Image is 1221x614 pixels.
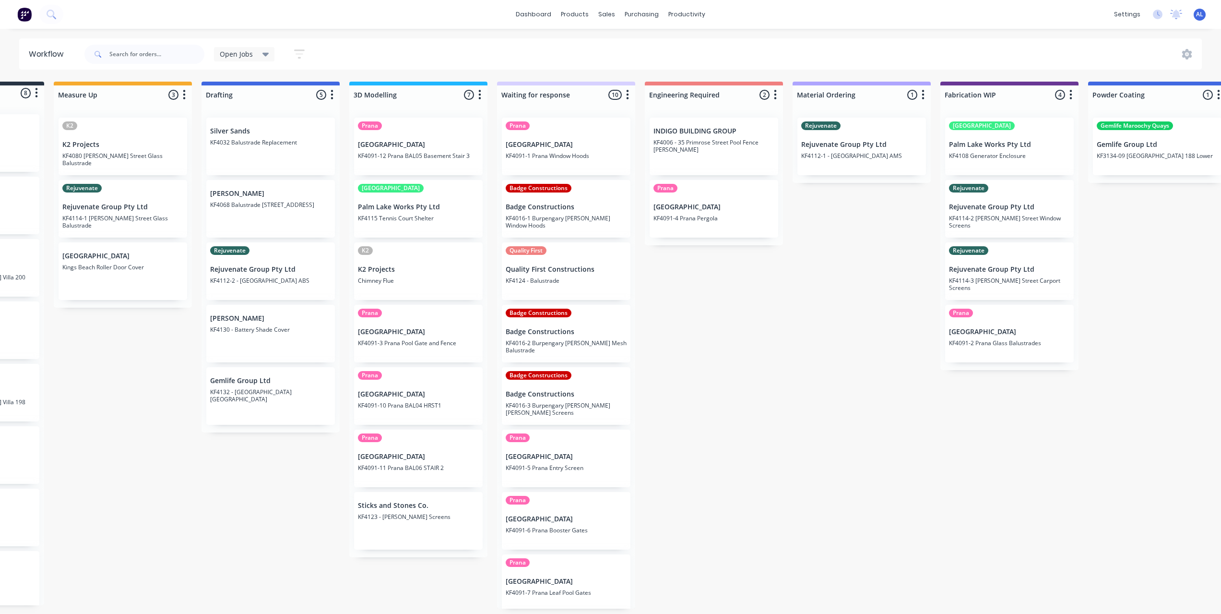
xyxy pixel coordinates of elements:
div: Badge Constructions [506,371,571,380]
p: KF3134-09 [GEOGRAPHIC_DATA] 188 Lower [1097,152,1218,159]
p: Chimney Flue [358,277,479,284]
div: Prana [506,121,530,130]
p: Palm Lake Works Pty Ltd [949,141,1070,149]
p: KF4132 - [GEOGRAPHIC_DATA] [GEOGRAPHIC_DATA] [210,388,331,403]
div: K2K2 ProjectsKF4080 [PERSON_NAME] Street Glass Balustrade [59,118,187,175]
p: KF4114-3 [PERSON_NAME] Street Carport Screens [949,277,1070,291]
p: K2 Projects [62,141,183,149]
div: Prana [358,371,382,380]
div: [GEOGRAPHIC_DATA]Palm Lake Works Pty LtdKF4115 Tennis Court Shelter [354,180,483,238]
div: RejuvenateRejuvenate Group Pty LtdKF4114-2 [PERSON_NAME] Street Window Screens [945,180,1074,238]
p: Rejuvenate Group Pty Ltd [949,203,1070,211]
p: KF4091-2 Prana Glass Balustrades [949,339,1070,347]
div: settings [1109,7,1145,22]
p: [GEOGRAPHIC_DATA] [62,252,183,260]
p: [GEOGRAPHIC_DATA] [506,453,627,461]
p: Rejuvenate Group Pty Ltd [949,265,1070,274]
div: INDIGO BUILDING GROUPKF4006 - 35 Primrose Street Pool Fence [PERSON_NAME] [650,118,778,175]
p: KF4091-7 Prana Leaf Pool Gates [506,589,627,596]
div: [GEOGRAPHIC_DATA]Kings Beach Roller Door Cover [59,242,187,300]
p: KF4091-6 Prana Booster Gates [506,527,627,534]
p: KF4124 - Balustrade [506,277,627,284]
div: Sticks and Stones Co.KF4123 - [PERSON_NAME] Screens [354,492,483,550]
div: products [556,7,593,22]
div: Prana[GEOGRAPHIC_DATA]KF4091-10 Prana BAL04 HRST1 [354,367,483,425]
p: KF4006 - 35 Primrose Street Pool Fence [PERSON_NAME] [653,139,774,153]
p: Rejuvenate Group Pty Ltd [801,141,922,149]
p: KF4114-1 [PERSON_NAME] Street Glass Balustrade [62,215,183,229]
div: K2K2 ProjectsChimney Flue [354,242,483,300]
div: RejuvenateRejuvenate Group Pty LtdKF4112-2 - [GEOGRAPHIC_DATA] ABS [206,242,335,300]
div: Prana[GEOGRAPHIC_DATA]KF4091-12 Prana BAL05 Basement Stair 3 [354,118,483,175]
p: KF4016-3 Burpengary [PERSON_NAME] [PERSON_NAME] Screens [506,402,627,416]
p: KF4032 Balustrade Replacement [210,139,331,146]
p: [GEOGRAPHIC_DATA] [506,578,627,586]
div: Prana [506,558,530,567]
p: KF4016-2 Burpengary [PERSON_NAME] Mesh Balustrade [506,339,627,354]
p: Gemlife Group Ltd [210,377,331,385]
div: Rejuvenate [949,184,988,193]
div: Rejuvenate [949,246,988,255]
div: productivity [664,7,710,22]
p: Palm Lake Works Pty Ltd [358,203,479,211]
p: [GEOGRAPHIC_DATA] [506,141,627,149]
div: Rejuvenate [210,246,249,255]
div: Badge Constructions [506,184,571,193]
div: RejuvenateRejuvenate Group Pty LtdKF4112-1 - [GEOGRAPHIC_DATA] AMS [797,118,926,175]
div: Prana[GEOGRAPHIC_DATA]KF4091-2 Prana Glass Balustrades [945,305,1074,362]
div: sales [593,7,620,22]
p: KF4130 - Battery Shade Cover [210,326,331,333]
div: Gemlife Group LtdKF4132 - [GEOGRAPHIC_DATA] [GEOGRAPHIC_DATA] [206,367,335,425]
div: purchasing [620,7,664,22]
p: Badge Constructions [506,203,627,211]
p: [PERSON_NAME] [210,190,331,198]
div: Prana[GEOGRAPHIC_DATA]KF4091-3 Prana Pool Gate and Fence [354,305,483,362]
p: [GEOGRAPHIC_DATA] [358,453,479,461]
p: KF4112-1 - [GEOGRAPHIC_DATA] AMS [801,152,922,159]
div: Gemlife Maroochy Quays [1097,121,1173,130]
p: [PERSON_NAME] [210,314,331,323]
p: KF4091-5 Prana Entry Screen [506,464,627,471]
div: K2 [358,246,373,255]
p: KF4091-10 Prana BAL04 HRST1 [358,402,479,409]
div: Prana [949,309,973,317]
div: Prana [506,433,530,442]
div: Badge Constructions [506,309,571,317]
p: [GEOGRAPHIC_DATA] [358,328,479,336]
p: KF4080 [PERSON_NAME] Street Glass Balustrade [62,152,183,167]
div: [GEOGRAPHIC_DATA] [358,184,424,193]
p: Rejuvenate Group Pty Ltd [62,203,183,211]
div: Quality First [506,246,546,255]
div: RejuvenateRejuvenate Group Pty LtdKF4114-3 [PERSON_NAME] Street Carport Screens [945,242,1074,300]
p: [GEOGRAPHIC_DATA] [506,515,627,523]
p: INDIGO BUILDING GROUP [653,127,774,135]
div: Prana[GEOGRAPHIC_DATA]KF4091-7 Prana Leaf Pool Gates [502,554,630,612]
p: Badge Constructions [506,390,627,398]
div: Badge ConstructionsBadge ConstructionsKF4016-1 Burpengary [PERSON_NAME] Window Hoods [502,180,630,238]
a: dashboard [511,7,556,22]
p: [GEOGRAPHIC_DATA] [358,390,479,398]
div: [GEOGRAPHIC_DATA] [949,121,1015,130]
p: Sticks and Stones Co. [358,502,479,510]
div: RejuvenateRejuvenate Group Pty LtdKF4114-1 [PERSON_NAME] Street Glass Balustrade [59,180,187,238]
div: Badge ConstructionsBadge ConstructionsKF4016-2 Burpengary [PERSON_NAME] Mesh Balustrade [502,305,630,362]
div: Workflow [29,48,68,60]
div: Prana [506,496,530,505]
div: [PERSON_NAME]KF4130 - Battery Shade Cover [206,305,335,362]
p: KF4016-1 Burpengary [PERSON_NAME] Window Hoods [506,215,627,229]
p: KF4091-3 Prana Pool Gate and Fence [358,339,479,347]
p: KF4123 - [PERSON_NAME] Screens [358,513,479,520]
div: Prana[GEOGRAPHIC_DATA]KF4091-11 Prana BAL06 STAIR 2 [354,430,483,487]
p: KF4108 Generator Enclosure [949,152,1070,159]
div: Prana[GEOGRAPHIC_DATA]KF4091-5 Prana Entry Screen [502,430,630,487]
div: Badge ConstructionsBadge ConstructionsKF4016-3 Burpengary [PERSON_NAME] [PERSON_NAME] Screens [502,367,630,425]
div: Prana [358,309,382,317]
div: Prana [653,184,677,193]
p: KF4068 Balustrade [STREET_ADDRESS] [210,201,331,208]
div: Prana [358,121,382,130]
span: AL [1196,10,1203,19]
p: KF4112-2 - [GEOGRAPHIC_DATA] ABS [210,277,331,284]
div: Prana[GEOGRAPHIC_DATA]KF4091-6 Prana Booster Gates [502,492,630,550]
p: KF4091-12 Prana BAL05 Basement Stair 3 [358,152,479,159]
p: Silver Sands [210,127,331,135]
